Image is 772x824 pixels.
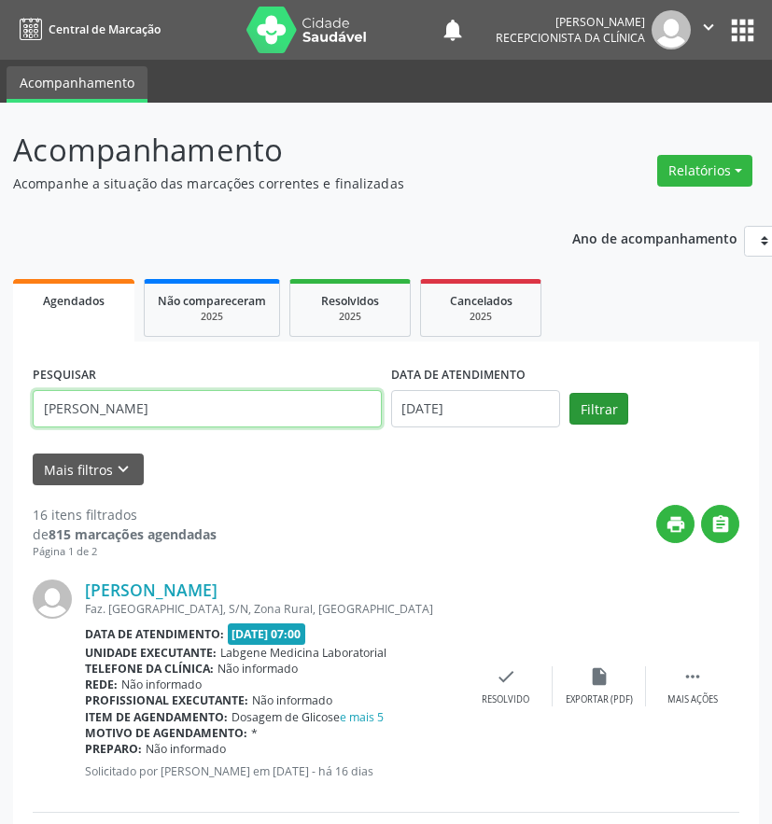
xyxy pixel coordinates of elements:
div: Faz. [GEOGRAPHIC_DATA], S/N, Zona Rural, [GEOGRAPHIC_DATA] [85,601,459,617]
span: Não informado [146,741,226,757]
p: Acompanhe a situação das marcações correntes e finalizadas [13,174,535,193]
button: Filtrar [569,393,628,425]
b: Rede: [85,677,118,692]
i:  [698,17,719,37]
a: e mais 5 [340,709,384,725]
a: [PERSON_NAME] [85,580,218,600]
span: Não compareceram [158,293,266,309]
div: 2025 [158,310,266,324]
div: [PERSON_NAME] [496,14,645,30]
span: Central de Marcação [49,21,161,37]
span: Cancelados [450,293,512,309]
span: Não informado [218,661,298,677]
button:  [701,505,739,543]
span: [DATE] 07:00 [228,623,306,645]
b: Item de agendamento: [85,709,228,725]
p: Solicitado por [PERSON_NAME] em [DATE] - há 16 dias [85,763,459,779]
input: Nome, CNS [33,390,382,427]
b: Telefone da clínica: [85,661,214,677]
div: Resolvido [482,693,529,706]
span: Não informado [252,692,332,708]
i:  [710,514,731,535]
button: notifications [440,17,466,43]
span: Agendados [43,293,105,309]
div: 16 itens filtrados [33,505,217,524]
b: Motivo de agendamento: [85,725,247,741]
img: img [652,10,691,49]
label: PESQUISAR [33,361,96,390]
div: Página 1 de 2 [33,544,217,560]
button: Mais filtroskeyboard_arrow_down [33,454,144,486]
div: 2025 [303,310,397,324]
span: Não informado [121,677,202,692]
button:  [691,10,726,49]
strong: 815 marcações agendadas [49,525,217,543]
span: Recepcionista da clínica [496,30,645,46]
b: Data de atendimento: [85,626,224,642]
i: insert_drive_file [589,666,610,687]
p: Acompanhamento [13,127,535,174]
span: Resolvidos [321,293,379,309]
button: apps [726,14,759,47]
div: de [33,524,217,544]
img: img [33,580,72,619]
input: Selecione um intervalo [391,390,561,427]
div: 2025 [434,310,527,324]
a: Central de Marcação [13,14,161,45]
p: Ano de acompanhamento [572,226,737,249]
i: print [666,514,686,535]
span: Labgene Medicina Laboratorial [220,645,386,661]
div: Exportar (PDF) [566,693,633,706]
label: DATA DE ATENDIMENTO [391,361,526,390]
b: Unidade executante: [85,645,217,661]
button: Relatórios [657,155,752,187]
div: Mais ações [667,693,718,706]
a: Acompanhamento [7,66,147,103]
button: print [656,505,695,543]
span: Dosagem de Glicose [232,709,384,725]
b: Preparo: [85,741,142,757]
i:  [682,666,703,687]
i: check [496,666,516,687]
b: Profissional executante: [85,692,248,708]
i: keyboard_arrow_down [113,459,133,480]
